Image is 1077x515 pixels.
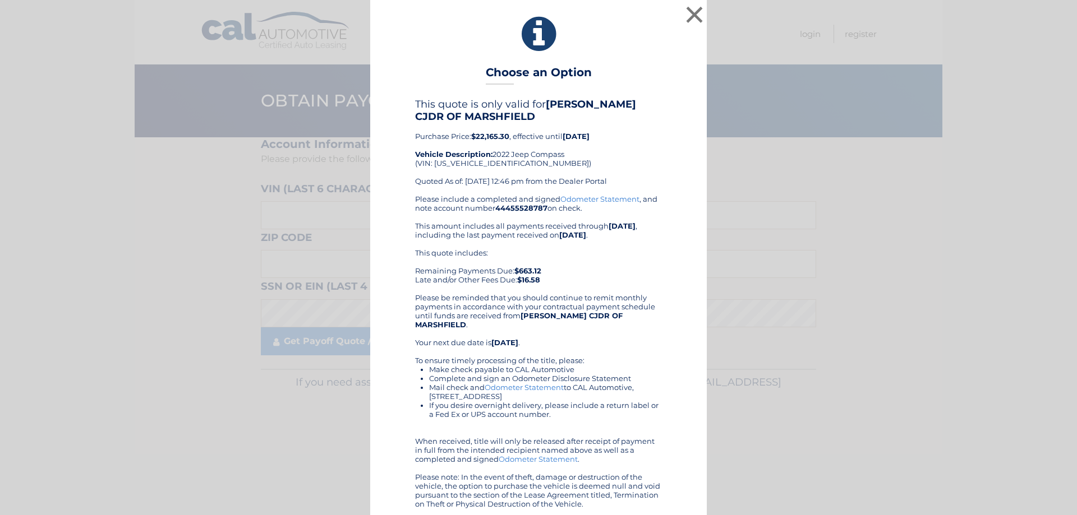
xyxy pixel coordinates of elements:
[429,374,662,383] li: Complete and sign an Odometer Disclosure Statement
[415,150,493,159] strong: Vehicle Description:
[517,275,540,284] b: $16.58
[429,365,662,374] li: Make check payable to CAL Automotive
[514,266,541,275] b: $663.12
[491,338,518,347] b: [DATE]
[415,194,662,508] div: Please include a completed and signed , and note account number on check. This amount includes al...
[415,98,662,123] h4: This quote is only valid for
[609,221,636,230] b: [DATE]
[499,454,578,463] a: Odometer Statement
[495,203,547,212] b: 44455528787
[471,132,509,141] b: $22,165.30
[485,383,564,392] a: Odometer Statement
[486,66,592,85] h3: Choose an Option
[429,401,662,419] li: If you desire overnight delivery, please include a return label or a Fed Ex or UPS account number.
[560,194,639,203] a: Odometer Statement
[415,248,662,284] div: This quote includes: Remaining Payments Due: Late and/or Other Fees Due:
[415,311,623,329] b: [PERSON_NAME] CJDR OF MARSHFIELD
[683,3,706,26] button: ×
[429,383,662,401] li: Mail check and to CAL Automotive, [STREET_ADDRESS]
[415,98,662,194] div: Purchase Price: , effective until 2022 Jeep Compass (VIN: [US_VEHICLE_IDENTIFICATION_NUMBER]) Quo...
[563,132,590,141] b: [DATE]
[415,98,636,123] b: [PERSON_NAME] CJDR OF MARSHFIELD
[559,230,586,239] b: [DATE]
